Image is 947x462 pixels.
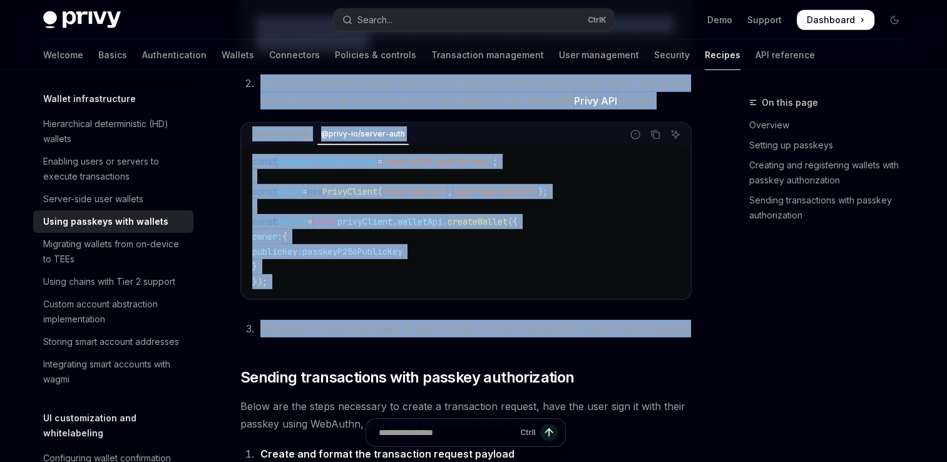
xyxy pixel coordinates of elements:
[252,186,277,197] span: const
[312,216,337,227] span: await
[43,154,186,184] div: Enabling users or servers to execute transactions
[443,216,448,227] span: .
[43,237,186,267] div: Migrating wallets from on-device to TEEs
[33,331,193,353] a: Storing smart account addresses
[33,113,193,150] a: Hierarchical deterministic (HD) wallets
[755,40,815,70] a: API reference
[240,367,575,388] span: Sending transactions with passkey authorization
[317,126,409,141] div: @privy-io/server-auth
[538,186,548,197] span: );
[307,216,312,227] span: =
[559,40,639,70] a: User management
[334,9,614,31] button: Open search
[33,233,193,270] a: Migrating wallets from on-device to TEEs
[654,40,690,70] a: Security
[307,186,322,197] span: new
[453,186,538,197] span: 'your-app-secret'
[302,186,307,197] span: =
[377,186,382,197] span: (
[667,126,683,143] button: Ask AI
[252,216,277,227] span: const
[749,190,914,225] a: Sending transactions with passkey authorization
[43,11,121,29] img: dark logo
[252,261,257,272] span: }
[248,126,315,141] div: @privy-io/node
[302,246,402,257] span: passkeyP256PublicKey
[707,14,732,26] a: Demo
[43,411,193,441] h5: UI customization and whitelabeling
[43,40,83,70] a: Welcome
[382,186,448,197] span: 'your-app-id'
[257,74,692,110] li: From your backend, call the Privy API to create a wallet with that P-256 public key as the owner....
[277,216,307,227] span: wallet
[282,231,287,242] span: {
[337,216,392,227] span: privyClient
[574,95,617,108] a: Privy API
[240,398,692,433] span: Below are the steps necessary to create a transaction request, have the user sign it with their p...
[33,210,193,233] a: Using passkeys with wallets
[33,188,193,210] a: Server-side user wallets
[257,320,692,337] li: Associate the returned wallet ID with the user on your backend for use in future requests.
[397,216,443,227] span: walletApi
[448,186,453,197] span: ,
[884,10,904,30] button: Toggle dark mode
[627,126,643,143] button: Report incorrect code
[747,14,782,26] a: Support
[43,192,143,207] div: Server-side user wallets
[222,40,254,70] a: Wallets
[377,156,382,167] span: =
[43,91,136,106] h5: Wallet infrastructure
[357,13,392,28] div: Search...
[269,40,320,70] a: Connectors
[749,155,914,190] a: Creating and registering wallets with passkey authorization
[493,156,498,167] span: ;
[252,246,302,257] span: publicKey:
[33,293,193,331] a: Custom account abstraction implementation
[540,424,558,441] button: Send message
[749,135,914,155] a: Setting up passkeys
[43,334,179,349] div: Storing smart account addresses
[43,357,186,387] div: Integrating smart accounts with wagmi
[448,216,508,227] span: createWallet
[252,156,277,167] span: const
[252,231,282,242] span: owner:
[33,270,193,293] a: Using chains with Tier 2 support
[43,214,168,229] div: Using passkeys with wallets
[43,116,186,146] div: Hierarchical deterministic (HD) wallets
[379,419,515,446] input: Ask a question...
[807,14,855,26] span: Dashboard
[335,40,416,70] a: Policies & controls
[797,10,874,30] a: Dashboard
[142,40,207,70] a: Authentication
[277,156,377,167] span: passkeyP256PublicKey
[762,95,818,110] span: On this page
[322,186,377,197] span: PrivyClient
[705,40,740,70] a: Recipes
[382,156,493,167] span: 'your-p256-public-key'
[647,126,663,143] button: Copy the contents from the code block
[98,40,127,70] a: Basics
[588,15,607,25] span: Ctrl K
[508,216,518,227] span: ({
[43,274,175,289] div: Using chains with Tier 2 support
[33,353,193,391] a: Integrating smart accounts with wagmi
[749,115,914,135] a: Overview
[33,150,193,188] a: Enabling users or servers to execute transactions
[252,276,267,287] span: });
[43,297,186,327] div: Custom account abstraction implementation
[431,40,544,70] a: Transaction management
[277,186,302,197] span: privy
[392,216,397,227] span: .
